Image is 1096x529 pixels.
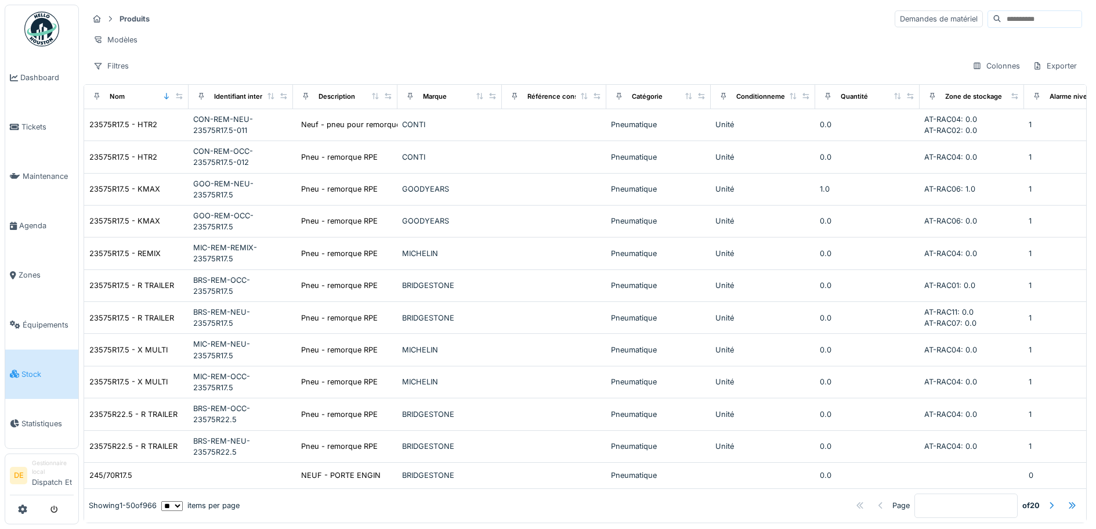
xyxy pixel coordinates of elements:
[19,269,74,280] span: Zones
[715,248,811,259] div: Unité
[820,248,915,259] div: 0.0
[841,92,868,102] div: Quantité
[402,183,497,195] div: GOODYEARS
[21,369,74,380] span: Stock
[89,119,157,130] div: 23575R17.5 - HTR2
[301,312,378,323] div: Pneu - remorque RPE
[301,119,417,130] div: Neuf - pneu pour remorque RPE
[820,119,915,130] div: 0.0
[820,152,915,163] div: 0.0
[924,249,977,258] span: AT-RAC04: 0.0
[402,215,497,226] div: GOODYEARS
[611,376,706,387] div: Pneumatique
[402,470,497,481] div: BRIDGESTONE
[945,92,1002,102] div: Zone de stockage
[715,344,811,355] div: Unité
[161,500,240,511] div: items per page
[820,312,915,323] div: 0.0
[5,350,78,399] a: Stock
[402,280,497,291] div: BRIDGESTONE
[5,53,78,102] a: Dashboard
[193,242,288,264] div: MIC-REM-REMIX-23575R17.5
[611,470,706,481] div: Pneumatique
[10,459,74,495] a: DE Gestionnaire localDispatch Et
[820,344,915,355] div: 0.0
[193,436,288,458] div: BRS-REM-NEU-23575R22.5
[715,119,811,130] div: Unité
[402,376,497,387] div: MICHELIN
[820,376,915,387] div: 0.0
[924,308,974,316] span: AT-RAC11: 0.0
[23,171,74,182] span: Maintenance
[89,215,160,226] div: 23575R17.5 - KMAX
[19,220,74,231] span: Agenda
[632,92,663,102] div: Catégorie
[402,344,497,355] div: MICHELIN
[89,183,160,195] div: 23575R17.5 - KMAX
[301,152,378,163] div: Pneu - remorque RPE
[110,92,125,102] div: Nom
[402,441,497,452] div: BRIDGESTONE
[611,215,706,226] div: Pneumatique
[924,153,977,161] span: AT-RAC04: 0.0
[301,470,381,481] div: NEUF - PORTE ENGIN
[892,500,910,511] div: Page
[5,152,78,201] a: Maintenance
[88,31,143,48] div: Modèles
[89,376,168,387] div: 23575R17.5 - X MULTI
[1028,57,1082,74] div: Exporter
[924,115,977,124] span: AT-RAC04: 0.0
[24,12,59,46] img: Badge_color-CXgf-gQk.svg
[32,459,74,477] div: Gestionnaire local
[924,442,977,451] span: AT-RAC04: 0.0
[193,307,288,329] div: BRS-REM-NEU-23575R17.5
[21,418,74,429] span: Statistiques
[23,319,74,330] span: Équipements
[301,280,378,291] div: Pneu - remorque RPE
[89,470,132,481] div: 245/70R17.5
[89,409,178,420] div: 23575R22.5 - R TRAILER
[10,467,27,484] li: DE
[193,146,288,168] div: CON-REM-OCC-23575R17.5-012
[214,92,270,102] div: Identifiant interne
[301,376,378,387] div: Pneu - remorque RPE
[1022,500,1040,511] strong: of 20
[967,57,1025,74] div: Colonnes
[924,281,975,290] span: AT-RAC01: 0.0
[820,470,915,481] div: 0.0
[820,215,915,226] div: 0.0
[924,319,976,328] span: AT-RAC07: 0.0
[301,344,378,355] div: Pneu - remorque RPE
[21,121,74,132] span: Tickets
[736,92,791,102] div: Conditionnement
[301,441,378,452] div: Pneu - remorque RPE
[924,126,977,135] span: AT-RAC02: 0.0
[611,152,706,163] div: Pneumatique
[193,275,288,297] div: BRS-REM-OCC-23575R17.5
[5,201,78,250] a: Agenda
[89,280,174,291] div: 23575R17.5 - R TRAILER
[611,441,706,452] div: Pneumatique
[715,215,811,226] div: Unité
[820,183,915,195] div: 1.0
[193,210,288,232] div: GOO-REM-OCC-23575R17.5
[611,312,706,323] div: Pneumatique
[115,13,154,24] strong: Produits
[89,344,168,355] div: 23575R17.5 - X MULTI
[895,10,983,27] div: Demandes de matériel
[820,409,915,420] div: 0.0
[5,399,78,448] a: Statistiques
[32,459,74,492] li: Dispatch Et
[5,300,78,350] a: Équipements
[611,119,706,130] div: Pneumatique
[611,409,706,420] div: Pneumatique
[402,409,497,420] div: BRIDGESTONE
[193,403,288,425] div: BRS-REM-OCC-23575R22.5
[301,248,378,259] div: Pneu - remorque RPE
[89,248,161,259] div: 23575R17.5 - REMIX
[715,312,811,323] div: Unité
[193,178,288,200] div: GOO-REM-NEU-23575R17.5
[924,410,977,419] span: AT-RAC04: 0.0
[402,248,497,259] div: MICHELIN
[402,312,497,323] div: BRIDGESTONE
